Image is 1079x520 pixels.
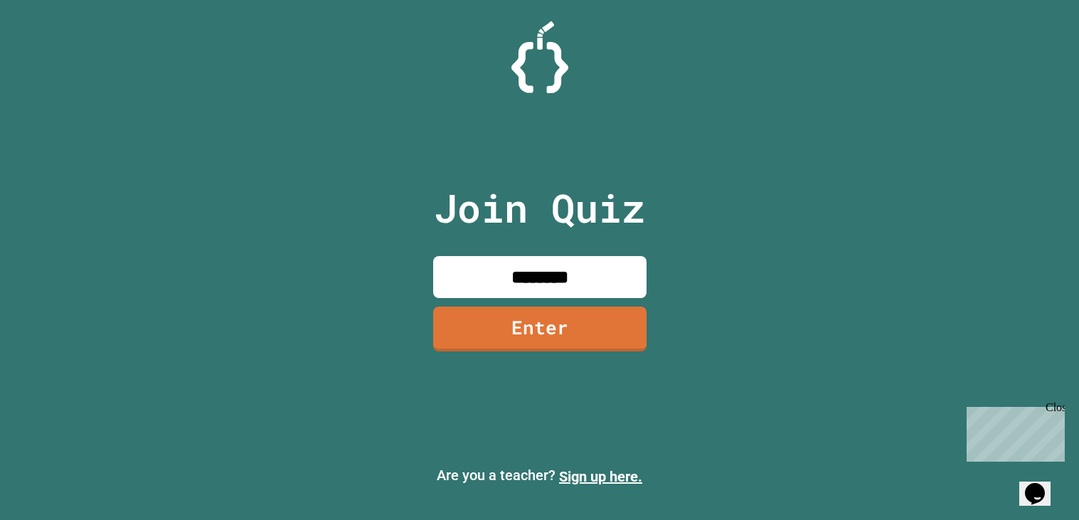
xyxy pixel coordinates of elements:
iframe: chat widget [1019,463,1065,506]
p: Join Quiz [434,179,645,238]
a: Enter [433,307,647,351]
img: Logo.svg [511,21,568,93]
a: Sign up here. [559,468,642,485]
iframe: chat widget [961,401,1065,462]
p: Are you a teacher? [11,465,1068,487]
div: Chat with us now!Close [6,6,98,90]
